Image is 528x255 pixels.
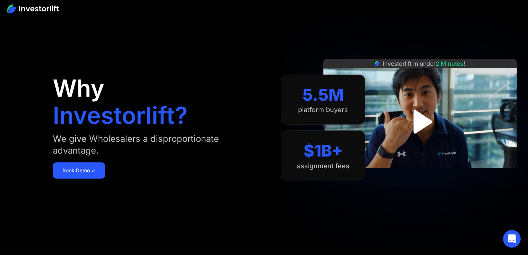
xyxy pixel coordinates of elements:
a: open lightbox [404,105,436,138]
h1: Why [53,76,104,100]
div: Open Intercom Messenger [503,230,521,248]
div: assignment fees [297,162,349,170]
div: 5.5M [302,85,344,105]
div: platform buyers [298,106,348,114]
span: 2 Minutes [436,60,463,67]
iframe: Customer reviews powered by Trustpilot [365,172,475,181]
div: $1B+ [304,141,343,161]
h1: Investorlift? [53,104,188,127]
div: We give Wholesalers a disproportionate advantage. [53,133,241,157]
a: Book Demo ➢ [53,162,105,179]
div: Investorlift in under ! [383,59,465,68]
